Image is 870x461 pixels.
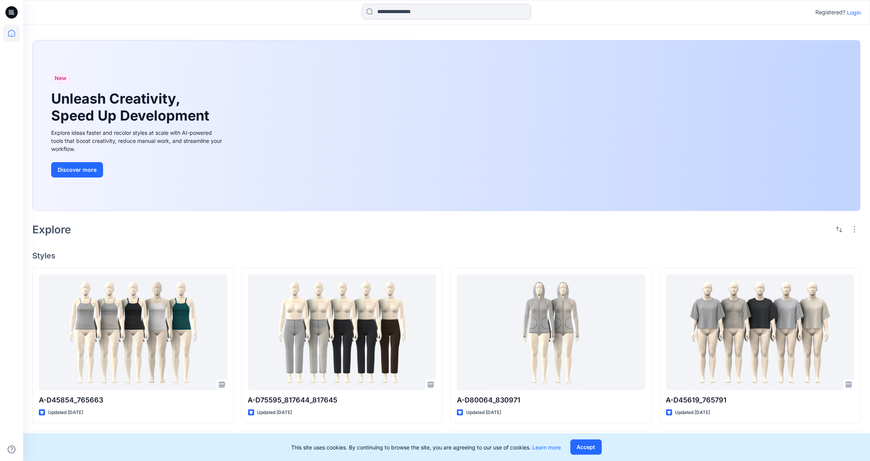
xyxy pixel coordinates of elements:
a: A-D75595_817644_817645 [248,275,437,390]
span: New [55,74,67,83]
p: Updated [DATE] [48,409,83,417]
p: Registered? [815,8,845,17]
div: Explore ideas faster and recolor styles at scale with AI-powered tools that boost creativity, red... [51,129,224,153]
h1: Unleash Creativity, Speed Up Development [51,91,213,124]
p: A-D80064_830971 [457,395,645,406]
p: Updated [DATE] [466,409,501,417]
h4: Styles [32,251,861,260]
button: Accept [570,439,602,455]
p: Updated [DATE] [257,409,292,417]
p: A-D75595_817644_817645 [248,395,437,406]
p: Updated [DATE] [675,409,710,417]
button: Discover more [51,162,103,178]
a: Learn more [533,444,561,451]
p: A-D45619_765791 [666,395,855,406]
p: Login [847,8,861,17]
p: A-D45854_765663 [39,395,227,406]
h2: Explore [32,223,71,236]
a: A-D45619_765791 [666,275,855,390]
a: Discover more [51,162,224,178]
a: A-D80064_830971 [457,275,645,390]
p: This site uses cookies. By continuing to browse the site, you are agreeing to our use of cookies. [292,443,561,451]
a: A-D45854_765663 [39,275,227,390]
